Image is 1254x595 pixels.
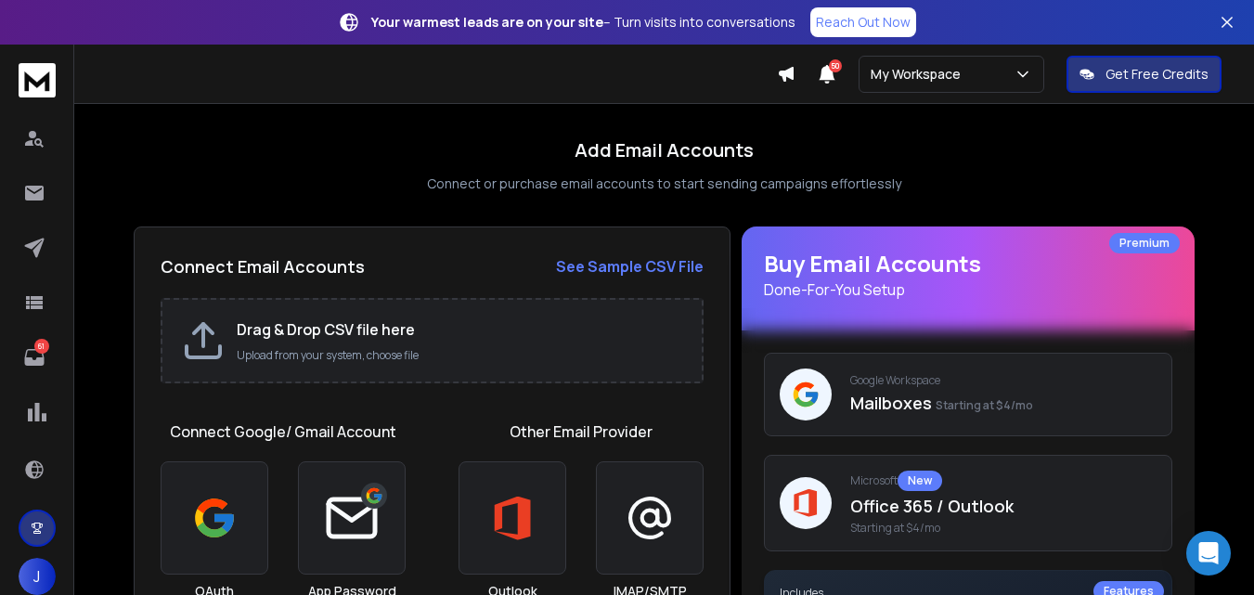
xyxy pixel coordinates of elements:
strong: See Sample CSV File [556,256,704,277]
h1: Buy Email Accounts [764,249,1172,301]
span: Starting at $4/mo [850,521,1157,536]
p: Done-For-You Setup [764,278,1172,301]
div: New [898,471,942,491]
p: Mailboxes [850,390,1157,416]
strong: Your warmest leads are on your site [371,13,603,31]
h2: Connect Email Accounts [161,253,365,279]
h1: Other Email Provider [510,420,653,443]
h2: Drag & Drop CSV file here [237,318,683,341]
p: Microsoft [850,471,1157,491]
p: Connect or purchase email accounts to start sending campaigns effortlessly [427,175,901,193]
h1: Add Email Accounts [575,137,754,163]
button: J [19,558,56,595]
div: Open Intercom Messenger [1186,531,1231,576]
a: Reach Out Now [810,7,916,37]
span: Starting at $4/mo [936,397,1033,413]
p: 61 [34,339,49,354]
p: Upload from your system, choose file [237,348,683,363]
a: 61 [16,339,53,376]
img: logo [19,63,56,97]
span: 50 [829,59,842,72]
p: Reach Out Now [816,13,911,32]
p: My Workspace [871,65,968,84]
p: Google Workspace [850,373,1157,388]
button: Get Free Credits [1067,56,1222,93]
h1: Connect Google/ Gmail Account [170,420,396,443]
div: Premium [1109,233,1180,253]
a: See Sample CSV File [556,255,704,278]
p: Office 365 / Outlook [850,493,1157,519]
p: Get Free Credits [1105,65,1209,84]
p: – Turn visits into conversations [371,13,795,32]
